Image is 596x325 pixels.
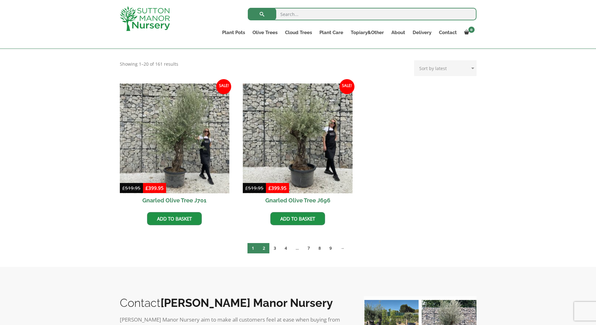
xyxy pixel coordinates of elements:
[468,27,475,33] span: 0
[245,185,248,191] span: £
[245,185,263,191] bdi: 519.95
[247,243,258,253] span: Page 1
[122,185,125,191] span: £
[120,60,178,68] p: Showing 1–20 of 161 results
[435,28,461,37] a: Contact
[120,84,230,193] img: Gnarled Olive Tree J701
[347,28,388,37] a: Topiary&Other
[120,6,170,31] img: logo
[243,84,353,193] img: Gnarled Olive Tree J696
[120,193,230,207] h2: Gnarled Olive Tree J701
[314,243,325,253] a: Page 8
[270,212,325,225] a: Add to basket: “Gnarled Olive Tree J696”
[122,185,140,191] bdi: 519.95
[147,212,202,225] a: Add to basket: “Gnarled Olive Tree J701”
[303,243,314,253] a: Page 7
[461,28,476,37] a: 0
[120,84,230,207] a: Sale! Gnarled Olive Tree J701
[269,243,280,253] a: Page 3
[243,193,353,207] h2: Gnarled Olive Tree J696
[218,28,249,37] a: Plant Pots
[249,28,281,37] a: Olive Trees
[280,243,291,253] a: Page 4
[268,185,287,191] bdi: 399.95
[388,28,409,37] a: About
[145,185,164,191] bdi: 399.95
[248,8,476,20] input: Search...
[216,79,231,94] span: Sale!
[243,84,353,207] a: Sale! Gnarled Olive Tree J696
[409,28,435,37] a: Delivery
[339,79,354,94] span: Sale!
[268,185,271,191] span: £
[258,243,269,253] a: Page 2
[336,243,349,253] a: →
[414,60,476,76] select: Shop order
[120,243,476,256] nav: Product Pagination
[145,185,148,191] span: £
[291,243,303,253] span: …
[281,28,316,37] a: Cloud Trees
[120,296,351,309] h2: Contact
[316,28,347,37] a: Plant Care
[160,296,333,309] b: [PERSON_NAME] Manor Nursery
[325,243,336,253] a: Page 9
